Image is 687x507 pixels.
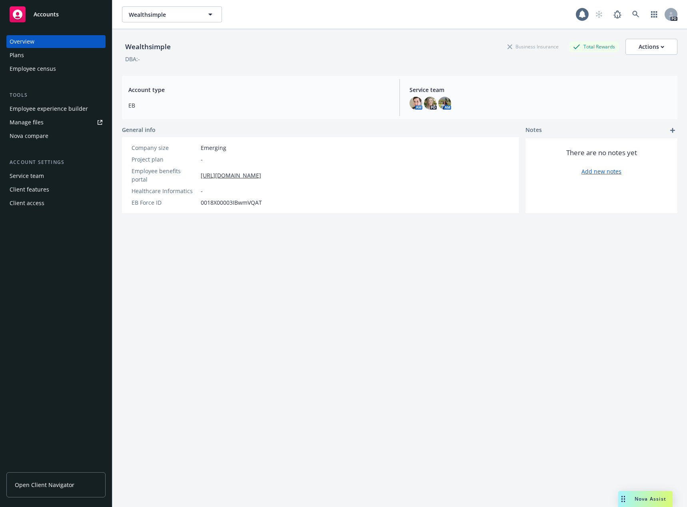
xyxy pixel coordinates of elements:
[132,144,198,152] div: Company size
[6,35,106,48] a: Overview
[6,91,106,99] div: Tools
[668,126,677,135] a: add
[201,155,203,164] span: -
[201,198,262,207] span: 0018X00003IBwmVQAT
[438,97,451,110] img: photo
[6,183,106,196] a: Client features
[569,42,619,52] div: Total Rewards
[625,39,677,55] button: Actions
[628,6,644,22] a: Search
[132,198,198,207] div: EB Force ID
[591,6,607,22] a: Start snowing
[34,11,59,18] span: Accounts
[132,187,198,195] div: Healthcare Informatics
[609,6,625,22] a: Report a Bug
[409,86,671,94] span: Service team
[128,101,390,110] span: EB
[122,42,174,52] div: Wealthsimple
[639,39,664,54] div: Actions
[503,42,563,52] div: Business Insurance
[646,6,662,22] a: Switch app
[128,86,390,94] span: Account type
[6,130,106,142] a: Nova compare
[566,148,637,158] span: There are no notes yet
[10,197,44,210] div: Client access
[132,155,198,164] div: Project plan
[132,167,198,184] div: Employee benefits portal
[15,481,74,489] span: Open Client Navigator
[10,49,24,62] div: Plans
[6,170,106,182] a: Service team
[10,102,88,115] div: Employee experience builder
[6,62,106,75] a: Employee census
[635,495,666,502] span: Nova Assist
[6,3,106,26] a: Accounts
[618,491,628,507] div: Drag to move
[409,97,422,110] img: photo
[201,144,226,152] span: Emerging
[6,158,106,166] div: Account settings
[129,10,198,19] span: Wealthsimple
[581,167,621,176] a: Add new notes
[618,491,673,507] button: Nova Assist
[122,126,156,134] span: General info
[424,97,437,110] img: photo
[122,6,222,22] button: Wealthsimple
[10,183,49,196] div: Client features
[525,126,542,135] span: Notes
[10,62,56,75] div: Employee census
[6,102,106,115] a: Employee experience builder
[10,116,44,129] div: Manage files
[6,116,106,129] a: Manage files
[10,130,48,142] div: Nova compare
[201,187,203,195] span: -
[10,35,34,48] div: Overview
[201,171,261,180] a: [URL][DOMAIN_NAME]
[10,170,44,182] div: Service team
[6,197,106,210] a: Client access
[6,49,106,62] a: Plans
[125,55,140,63] div: DBA: -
